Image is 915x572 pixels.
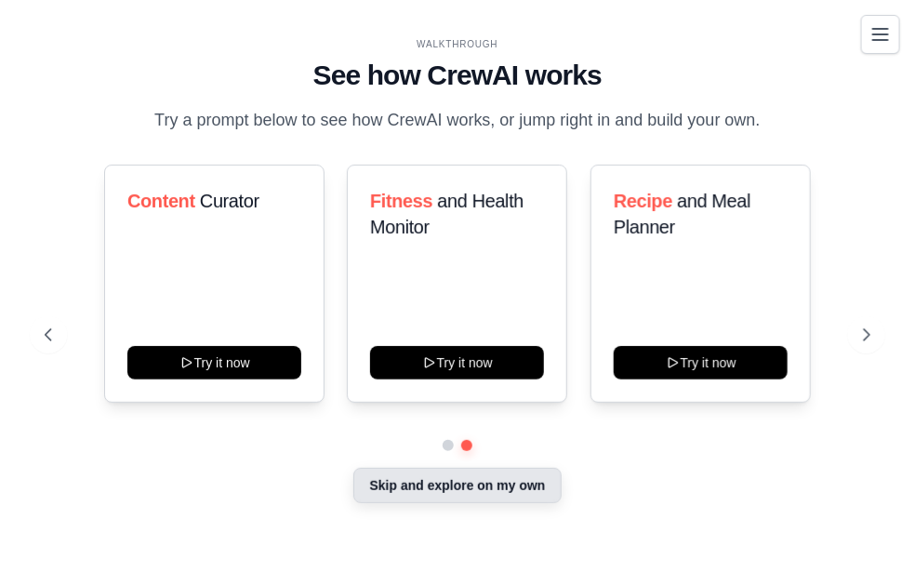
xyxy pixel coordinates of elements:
[200,191,259,211] span: Curator
[370,191,432,211] span: Fitness
[370,346,544,379] button: Try it now
[614,191,750,237] span: and Meal Planner
[127,191,195,211] span: Content
[145,107,770,134] p: Try a prompt below to see how CrewAI works, or jump right in and build your own.
[370,191,524,237] span: and Health Monitor
[861,15,900,54] button: Toggle navigation
[614,346,788,379] button: Try it now
[45,59,870,92] h1: See how CrewAI works
[614,191,672,211] span: Recipe
[353,468,561,503] button: Skip and explore on my own
[822,483,915,572] div: 聊天小组件
[45,37,870,51] div: WALKTHROUGH
[127,346,301,379] button: Try it now
[822,483,915,572] iframe: Chat Widget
